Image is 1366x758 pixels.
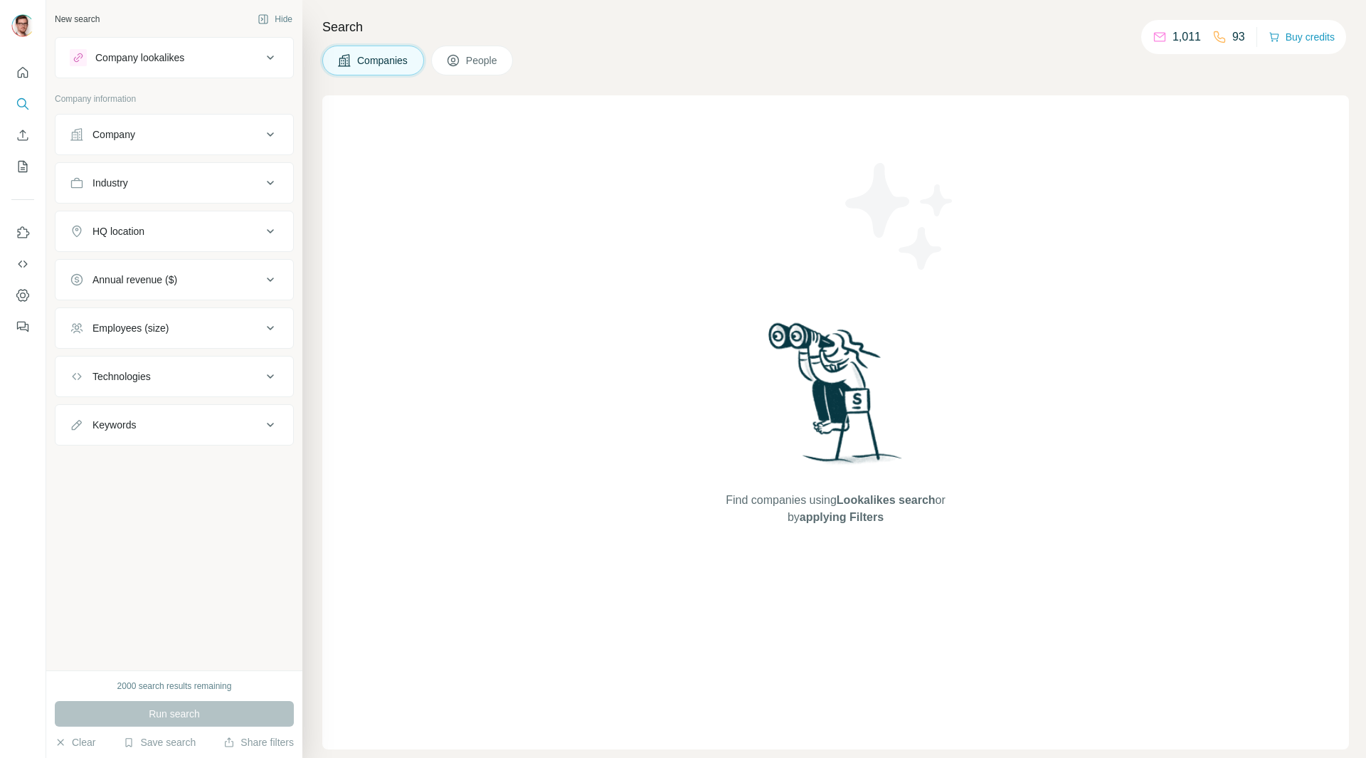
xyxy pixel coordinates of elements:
p: Company information [55,93,294,105]
button: Enrich CSV [11,122,34,148]
button: Buy credits [1269,27,1335,47]
div: 2000 search results remaining [117,680,232,693]
div: Industry [92,176,128,190]
img: Avatar [11,14,34,37]
button: Save search [123,735,196,749]
img: Surfe Illustration - Stars [836,152,964,280]
button: Quick start [11,60,34,85]
button: Share filters [223,735,294,749]
button: HQ location [55,214,293,248]
button: Employees (size) [55,311,293,345]
button: Hide [248,9,302,30]
div: Annual revenue ($) [92,273,177,287]
div: Company lookalikes [95,51,184,65]
button: Dashboard [11,283,34,308]
span: Companies [357,53,409,68]
button: Industry [55,166,293,200]
p: 93 [1232,28,1245,46]
button: My lists [11,154,34,179]
button: Company lookalikes [55,41,293,75]
span: People [466,53,499,68]
span: Find companies using or by [721,492,949,526]
button: Use Surfe on LinkedIn [11,220,34,246]
button: Technologies [55,359,293,394]
div: Employees (size) [92,321,169,335]
button: Company [55,117,293,152]
div: Technologies [92,369,151,384]
button: Clear [55,735,95,749]
button: Search [11,91,34,117]
div: Company [92,127,135,142]
p: 1,011 [1172,28,1201,46]
button: Use Surfe API [11,251,34,277]
span: applying Filters [800,511,884,523]
div: New search [55,13,100,26]
button: Feedback [11,314,34,339]
button: Annual revenue ($) [55,263,293,297]
div: Keywords [92,418,136,432]
span: Lookalikes search [837,494,936,506]
button: Keywords [55,408,293,442]
div: HQ location [92,224,144,238]
h4: Search [322,17,1349,37]
img: Surfe Illustration - Woman searching with binoculars [762,319,910,478]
